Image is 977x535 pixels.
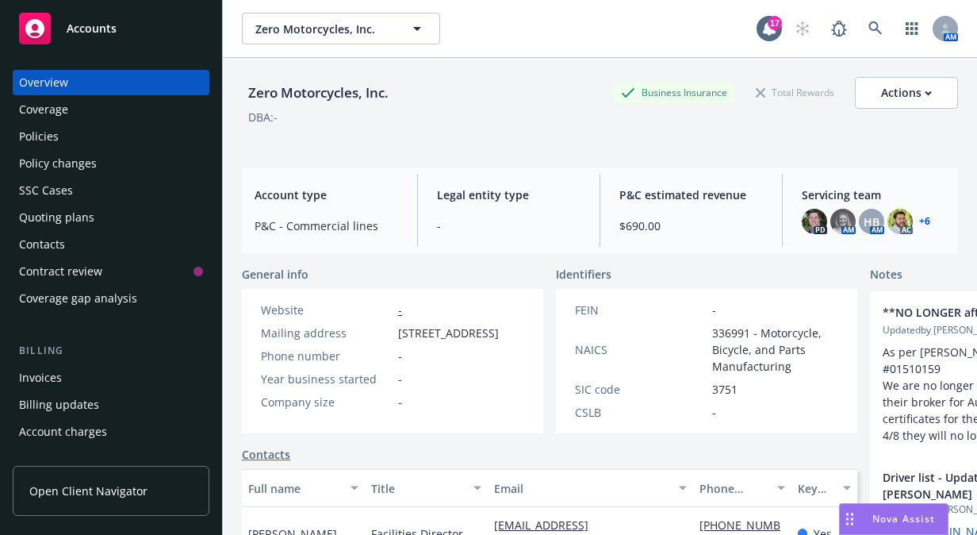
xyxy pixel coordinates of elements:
[398,394,402,410] span: -
[19,259,102,284] div: Contract review
[398,348,402,364] span: -
[613,83,735,102] div: Business Insurance
[371,480,464,497] div: Title
[802,187,945,203] span: Servicing team
[242,469,365,507] button: Full name
[13,205,209,230] a: Quoting plans
[619,187,763,203] span: P&C estimated revenue
[261,348,392,364] div: Phone number
[13,70,209,95] a: Overview
[575,302,706,318] div: FEIN
[67,22,117,35] span: Accounts
[13,392,209,418] a: Billing updates
[887,209,913,234] img: photo
[29,483,148,499] span: Open Client Navigator
[870,266,902,285] span: Notes
[13,286,209,311] a: Coverage gap analysis
[261,394,392,410] div: Company size
[242,446,290,463] a: Contacts
[860,13,891,44] a: Search
[896,13,928,44] a: Switch app
[13,6,209,51] a: Accounts
[19,392,99,418] div: Billing updates
[19,365,62,391] div: Invoices
[13,97,209,122] a: Coverage
[248,480,341,497] div: Full name
[248,109,278,125] div: DBA: -
[13,151,209,176] a: Policy changes
[802,209,827,234] img: photo
[619,217,763,234] span: $690.00
[261,325,392,341] div: Mailing address
[575,404,706,421] div: CSLB
[19,419,107,445] div: Account charges
[19,205,94,230] div: Quoting plans
[855,77,958,109] button: Actions
[768,16,782,30] div: 17
[693,469,791,507] button: Phone number
[575,341,706,358] div: NAICS
[19,232,65,257] div: Contacts
[13,178,209,203] a: SSC Cases
[919,217,930,226] a: +6
[255,21,393,37] span: Zero Motorcycles, Inc.
[13,124,209,149] a: Policies
[864,214,879,230] span: HB
[839,503,948,535] button: Nova Assist
[19,124,59,149] div: Policies
[255,217,398,234] span: P&C - Commercial lines
[823,13,855,44] a: Report a Bug
[13,446,209,471] a: Installment plans
[791,469,857,507] button: Key contact
[712,404,716,421] span: -
[13,365,209,391] a: Invoices
[398,371,402,387] span: -
[13,419,209,445] a: Account charges
[19,286,137,311] div: Coverage gap analysis
[255,187,398,203] span: Account type
[13,232,209,257] a: Contacts
[398,302,402,318] a: -
[575,381,706,398] div: SIC code
[19,178,73,203] div: SSC Cases
[437,217,580,234] span: -
[19,70,68,95] div: Overview
[13,343,209,359] div: Billing
[242,13,440,44] button: Zero Motorcycles, Inc.
[19,446,112,471] div: Installment plans
[556,266,611,283] span: Identifiers
[787,13,818,44] a: Start snowing
[881,78,932,108] div: Actions
[494,480,669,497] div: Email
[872,512,935,525] span: Nova Assist
[830,209,856,234] img: photo
[242,266,308,283] span: General info
[13,259,209,284] a: Contract review
[242,83,395,103] div: Zero Motorcycles, Inc.
[19,97,68,122] div: Coverage
[19,151,97,176] div: Policy changes
[748,83,842,102] div: Total Rewards
[261,371,392,387] div: Year business started
[365,469,488,507] button: Title
[840,504,860,534] div: Drag to move
[712,325,838,375] span: 336991 - Motorcycle, Bicycle, and Parts Manufacturing
[712,381,738,398] span: 3751
[488,469,693,507] button: Email
[437,187,580,203] span: Legal entity type
[699,480,768,497] div: Phone number
[398,325,499,341] span: [STREET_ADDRESS]
[261,302,392,318] div: Website
[798,480,833,497] div: Key contact
[712,302,716,318] span: -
